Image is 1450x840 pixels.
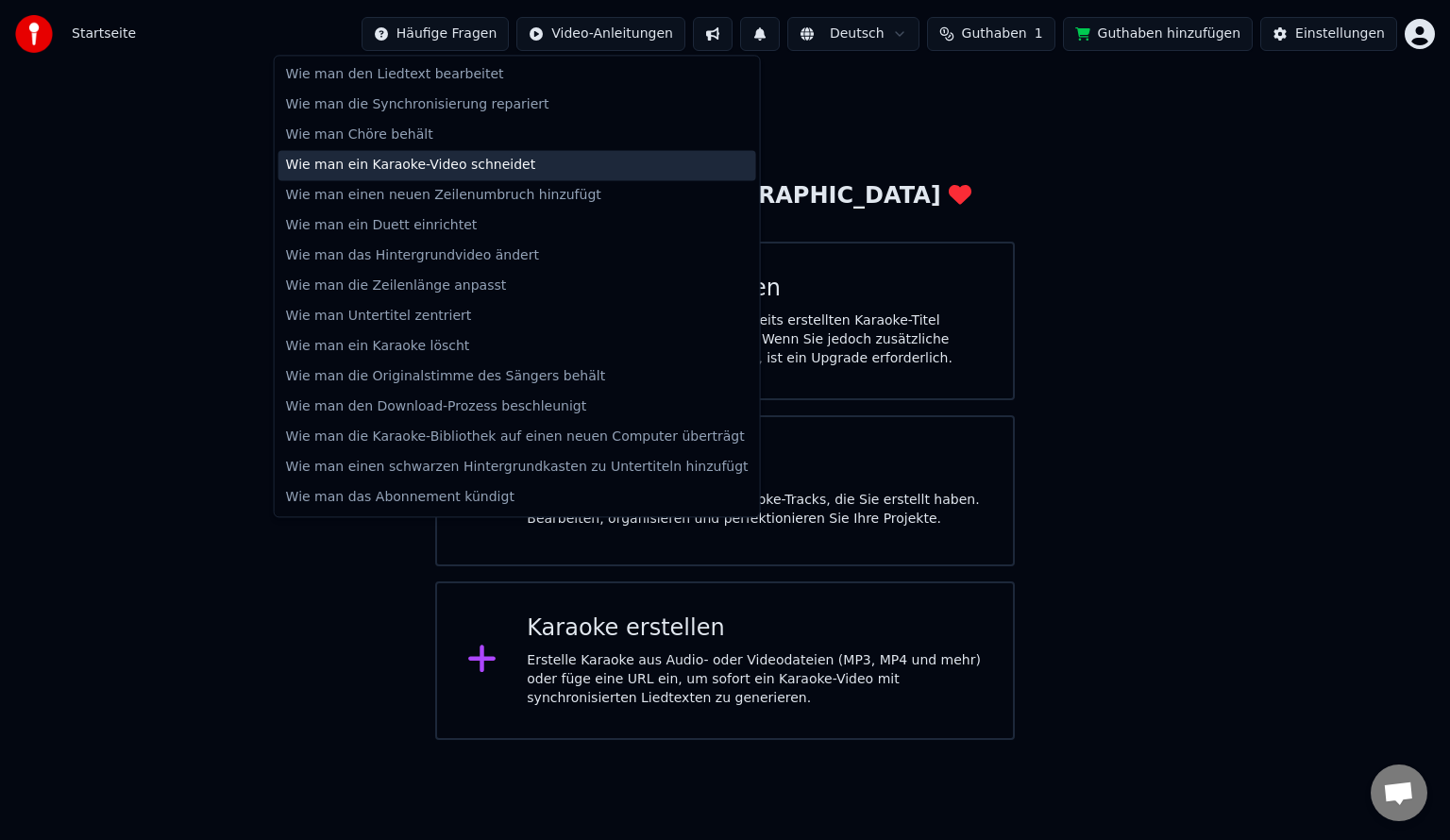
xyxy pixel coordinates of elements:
div: Wie man den Liedtext bearbeitet [278,59,756,90]
div: Wie man die Zeilenlänge anpasst [278,271,756,301]
div: Wie man einen neuen Zeilenumbruch hinzufügt [278,180,756,210]
div: Wie man Chöre behält [278,120,756,150]
div: Wie man den Download-Prozess beschleunigt [278,392,756,422]
div: Wie man Untertitel zentriert [278,301,756,331]
div: Wie man das Abonnement kündigt [278,482,756,512]
div: Wie man ein Karaoke-Video schneidet [278,150,756,180]
div: Wie man ein Duett einrichtet [278,210,756,241]
div: Wie man das Hintergrundvideo ändert [278,241,756,271]
div: Wie man die Synchronisierung repariert [278,90,756,120]
div: Wie man die Karaoke-Bibliothek auf einen neuen Computer überträgt [278,422,756,452]
div: Wie man einen schwarzen Hintergrundkasten zu Untertiteln hinzufügt [278,452,756,482]
div: Wie man die Originalstimme des Sängers behält [278,361,756,392]
div: Wie man ein Karaoke löscht [278,331,756,361]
